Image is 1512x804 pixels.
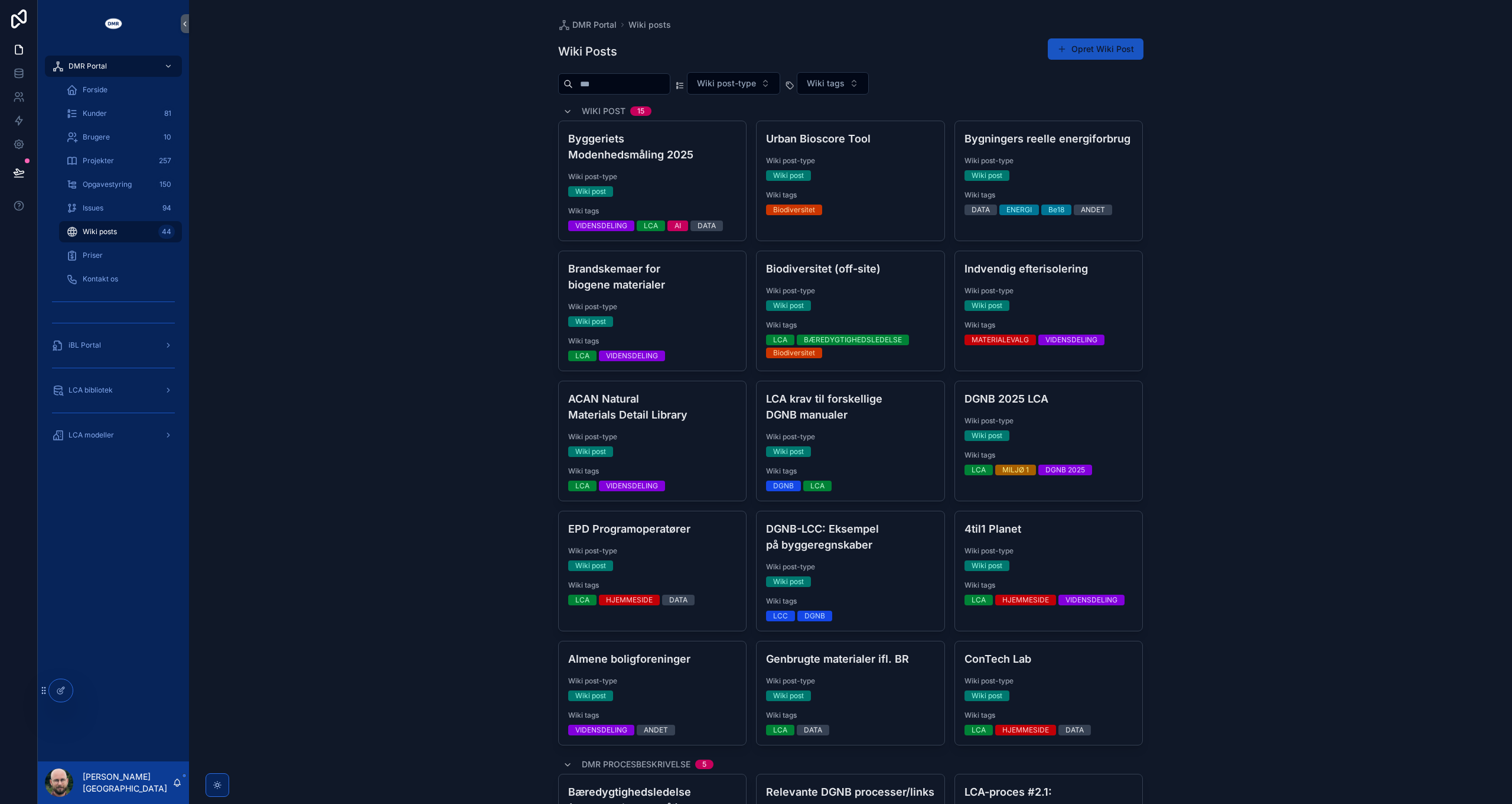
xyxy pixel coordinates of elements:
div: Wiki post [575,186,606,197]
div: Wiki post [972,690,1002,701]
a: LCA modeller [45,424,182,446]
a: DMR Portal [558,19,617,31]
div: Biodiversitet [773,205,815,215]
div: LCC [773,611,788,621]
button: Select Button [797,72,869,95]
a: Kontakt os [59,268,182,290]
div: VIDENSDELING [1045,335,1097,345]
a: Wiki posts44 [59,221,182,242]
div: DGNB [773,481,794,491]
span: Wiki post-type [766,432,935,442]
span: Priser [83,251,103,260]
div: Wiki post [773,446,804,457]
a: Bygningers reelle energiforbrugWiki post-typeWiki postWiki tagsDATAENERGIBe18ANDET [954,121,1143,241]
div: ANDET [644,725,668,735]
span: Kontakt os [83,274,118,284]
div: DGNB 2025 [1045,465,1085,475]
div: VIDENSDELING [575,221,627,231]
h4: LCA krav til forskellige DGNB manualer [766,391,935,423]
span: LCA bibliotek [69,385,113,395]
h4: Relevante DGNB processer/links [766,784,935,800]
a: ACAN Natural Materials Detail LibraryWiki post-typeWiki postWiki tagsLCAVIDENSDELING [558,381,747,501]
a: Priser [59,245,182,266]
a: Opret Wiki Post [1048,38,1143,60]
div: 150 [156,177,175,192]
div: Wiki post [972,560,1002,571]
span: Brugere [83,132,110,142]
a: 4til1 PlanetWiki post-typeWiki postWiki tagsLCAHJEMMESIDEVIDENSDELING [954,511,1143,631]
span: Opgavestyring [83,180,132,189]
a: Biodiversitet (off-site)Wiki post-typeWiki postWiki tagsLCABÆREDYGTIGHEDSLEDELSEBiodiversitet [756,251,945,371]
a: Genbrugte materialer ifl. BRWiki post-typeWiki postWiki tagsLCADATA [756,641,945,745]
div: LCA [575,595,589,605]
h4: Biodiversitet (off-site) [766,261,935,277]
a: Opgavestyring150 [59,174,182,195]
span: DMR Portal [572,19,617,31]
span: Projekter [83,156,114,166]
span: Wiki tags [568,466,737,476]
div: 15 [637,106,644,116]
div: 10 [160,130,175,144]
a: Projekter257 [59,150,182,171]
span: Wiki tags [964,190,1133,200]
a: DMR Portal [45,56,182,77]
span: Wiki post-type [766,286,935,296]
span: Wiki tags [766,711,935,720]
a: EPD ProgramoperatørerWiki post-typeWiki postWiki tagsLCAHJEMMESIDEDATA [558,511,747,631]
a: Almene boligforeningerWiki post-typeWiki postWiki tagsVIDENSDELINGANDET [558,641,747,745]
span: Wiki tags [766,596,935,606]
div: DATA [804,725,822,735]
div: Wiki post [575,560,606,571]
div: Wiki post [972,430,1002,441]
h4: Genbrugte materialer ifl. BR [766,651,935,667]
p: [PERSON_NAME] [GEOGRAPHIC_DATA] [83,771,172,795]
h4: Bygningers reelle energiforbrug [964,131,1133,147]
span: Wiki tags [568,206,737,216]
div: MATERIALEVALG [972,335,1029,345]
h1: Wiki Posts [558,43,617,60]
span: Wiki post-type [568,432,737,442]
div: Be18 [1048,205,1064,215]
span: Wiki tags [568,711,737,720]
div: AI [674,221,681,231]
a: DGNB 2025 LCAWiki post-typeWiki postWiki tagsLCAMILJØ 1DGNB 2025 [954,381,1143,501]
span: Wiki tags [807,77,845,89]
div: DGNB [804,611,825,621]
div: LCA [972,595,986,605]
div: 94 [159,201,175,215]
div: DATA [669,595,687,605]
div: VIDENSDELING [575,725,627,735]
span: Wiki post-type [766,676,935,686]
div: BÆREDYGTIGHEDSLEDELSE [804,335,902,345]
div: LCA [972,465,986,475]
div: HJEMMESIDE [606,595,653,605]
h4: DGNB 2025 LCA [964,391,1133,407]
h4: ConTech Lab [964,651,1133,667]
a: Wiki posts [628,19,671,31]
span: Wiki tags [766,320,935,330]
a: DGNB-LCC: Eksempel på byggeregnskaberWiki post-typeWiki postWiki tagsLCCDGNB [756,511,945,631]
div: VIDENSDELING [606,481,658,491]
span: Wiki post-type [568,302,737,312]
a: Kunder81 [59,103,182,124]
div: 257 [155,154,175,168]
h4: Brandskemaer for biogene materialer [568,261,737,293]
span: Kunder [83,109,107,118]
a: Brugere10 [59,127,182,148]
span: Wiki post-type [964,546,1133,556]
a: Issues94 [59,197,182,219]
a: iBL Portal [45,335,182,356]
div: LCA [575,481,589,491]
a: LCA bibliotek [45,380,182,401]
div: DATA [1065,725,1084,735]
div: VIDENSDELING [1065,595,1117,605]
span: iBL Portal [69,341,101,350]
div: scrollable content [38,47,189,461]
h4: Indvendig efterisolering [964,261,1133,277]
div: Wiki post [575,690,606,701]
div: DATA [972,205,990,215]
div: MILJØ 1 [1002,465,1029,475]
h4: Byggeriets Modenhedsmåling 2025 [568,131,737,163]
div: Wiki post [972,300,1002,311]
span: Issues [83,203,103,213]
